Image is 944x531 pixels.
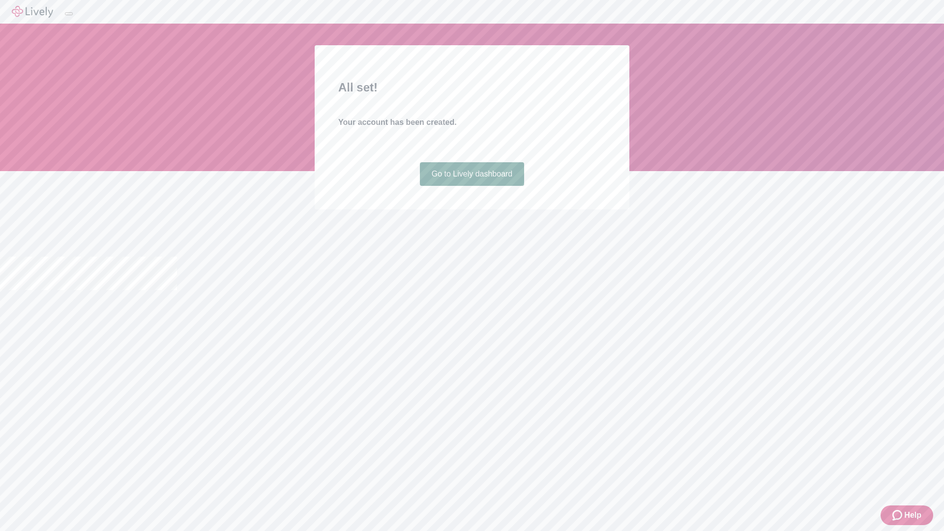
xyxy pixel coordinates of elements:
[420,162,525,186] a: Go to Lively dashboard
[904,509,921,521] span: Help
[338,117,606,128] h4: Your account has been created.
[338,79,606,96] h2: All set!
[65,12,73,15] button: Log out
[881,505,933,525] button: Zendesk support iconHelp
[12,6,53,18] img: Lively
[892,509,904,521] svg: Zendesk support icon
